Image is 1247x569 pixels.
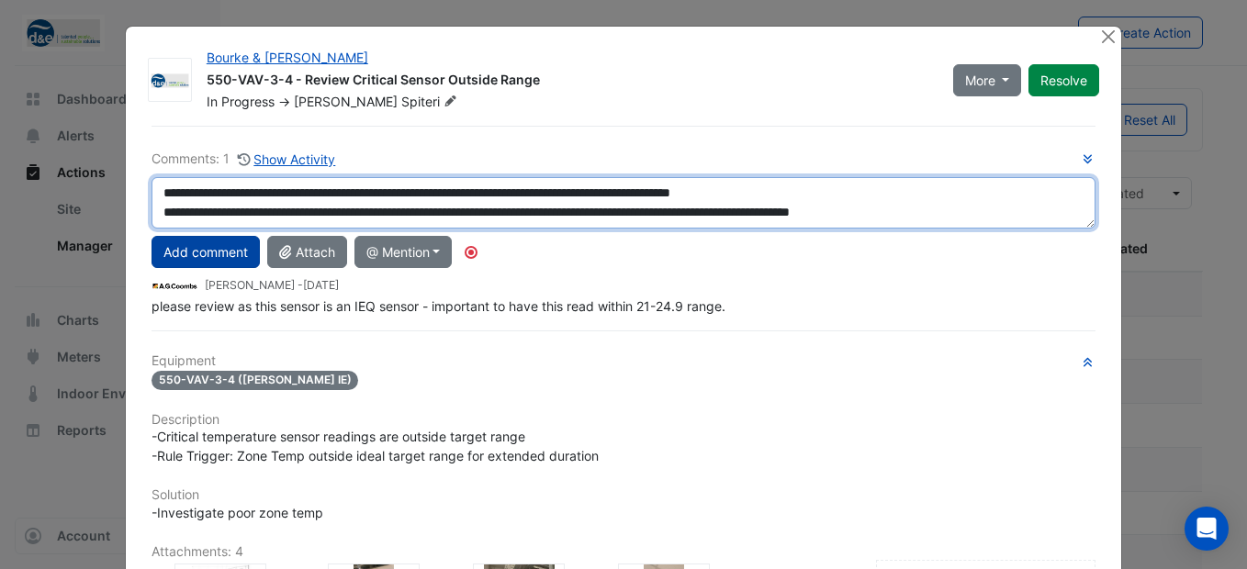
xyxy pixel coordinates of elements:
[152,236,260,268] button: Add comment
[953,64,1022,96] button: More
[152,505,323,520] span: -Investigate poor zone temp
[278,94,290,109] span: ->
[303,278,339,292] span: 2025-09-18 14:22:07
[152,298,725,314] span: please review as this sensor is an IEQ sensor - important to have this read within 21-24.9 range.
[152,412,1095,428] h6: Description
[965,71,995,90] span: More
[207,50,368,65] a: Bourke & [PERSON_NAME]
[152,276,197,296] img: AG Coombs
[152,149,337,170] div: Comments: 1
[267,236,347,268] button: Attach
[294,94,398,109] span: [PERSON_NAME]
[152,429,599,463] span: -Critical temperature sensor readings are outside target range -Rule Trigger: Zone Temp outside i...
[354,236,453,268] button: @ Mention
[152,544,1095,560] h6: Attachments: 4
[1028,64,1099,96] button: Resolve
[152,371,359,390] span: 550-VAV-3-4 ([PERSON_NAME] IE)
[207,94,275,109] span: In Progress
[237,149,337,170] button: Show Activity
[152,487,1095,503] h6: Solution
[463,244,479,261] div: Tooltip anchor
[205,277,339,294] small: [PERSON_NAME] -
[1098,27,1118,46] button: Close
[401,93,461,111] span: Spiteri
[1185,507,1229,551] div: Open Intercom Messenger
[207,71,931,93] div: 550-VAV-3-4 - Review Critical Sensor Outside Range
[152,353,1095,369] h6: Equipment
[149,72,191,90] img: D&E Air Conditioning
